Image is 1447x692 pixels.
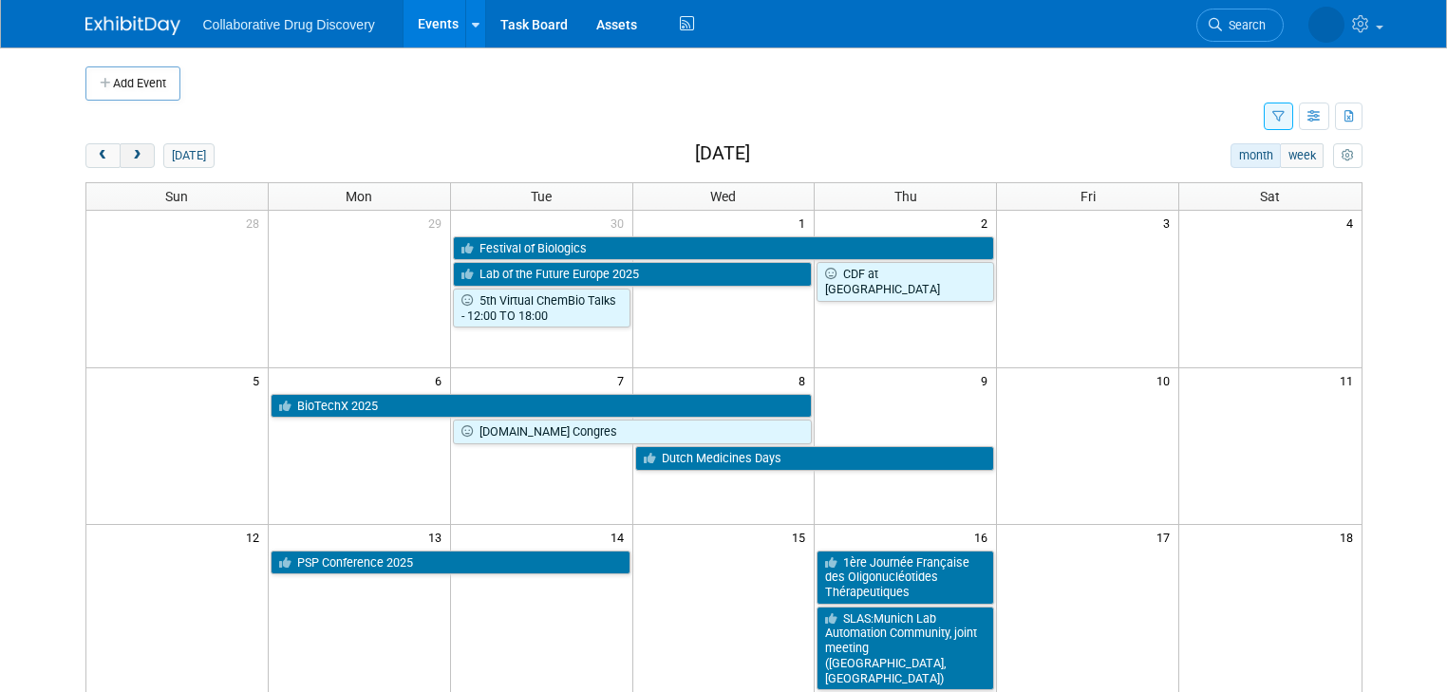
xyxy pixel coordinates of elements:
[1342,150,1354,162] i: Personalize Calendar
[85,16,180,35] img: ExhibitDay
[609,211,632,234] span: 30
[1155,368,1178,392] span: 10
[453,289,630,327] a: 5th Virtual ChemBio Talks - 12:00 TO 18:00
[453,420,813,444] a: [DOMAIN_NAME] Congres
[894,189,917,204] span: Thu
[817,262,994,301] a: CDF at [GEOGRAPHIC_DATA]
[1333,143,1362,168] button: myCustomButton
[244,525,268,549] span: 12
[453,236,995,261] a: Festival of Biologics
[271,394,813,419] a: BioTechX 2025
[531,189,552,204] span: Tue
[1222,18,1266,32] span: Search
[85,143,121,168] button: prev
[120,143,155,168] button: next
[1338,368,1362,392] span: 11
[244,211,268,234] span: 28
[426,525,450,549] span: 13
[251,368,268,392] span: 5
[797,211,814,234] span: 1
[85,66,180,101] button: Add Event
[797,368,814,392] span: 8
[817,607,994,691] a: SLAS:Munich Lab Automation Community, joint meeting ([GEOGRAPHIC_DATA], [GEOGRAPHIC_DATA])
[1231,143,1281,168] button: month
[1260,189,1280,204] span: Sat
[1308,7,1344,43] img: Amanda Briggs
[790,525,814,549] span: 15
[1081,189,1096,204] span: Fri
[1196,9,1284,42] a: Search
[635,446,995,471] a: Dutch Medicines Days
[271,551,630,575] a: PSP Conference 2025
[615,368,632,392] span: 7
[433,368,450,392] span: 6
[1155,525,1178,549] span: 17
[817,551,994,605] a: 1ère Journée Française des Oligonucléotides Thérapeutiques
[609,525,632,549] span: 14
[710,189,736,204] span: Wed
[972,525,996,549] span: 16
[453,262,813,287] a: Lab of the Future Europe 2025
[1344,211,1362,234] span: 4
[203,17,375,32] span: Collaborative Drug Discovery
[979,368,996,392] span: 9
[695,143,750,164] h2: [DATE]
[1338,525,1362,549] span: 18
[165,189,188,204] span: Sun
[979,211,996,234] span: 2
[346,189,372,204] span: Mon
[163,143,214,168] button: [DATE]
[1280,143,1324,168] button: week
[1161,211,1178,234] span: 3
[426,211,450,234] span: 29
